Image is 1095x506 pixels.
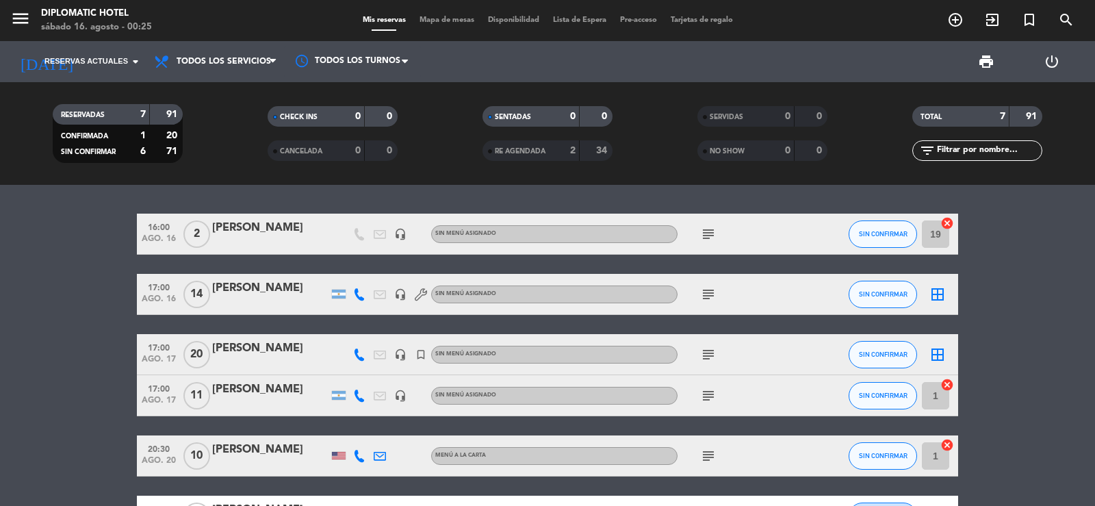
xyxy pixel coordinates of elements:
span: SIN CONFIRMAR [859,452,907,459]
button: SIN CONFIRMAR [849,442,917,470]
strong: 0 [355,112,361,121]
span: ago. 16 [142,234,176,250]
span: NO SHOW [710,148,745,155]
span: CONFIRMADA [61,133,108,140]
span: SIN CONFIRMAR [61,149,116,155]
div: [PERSON_NAME] [212,441,328,459]
span: 2 [183,220,210,248]
span: Menú a la carta [435,453,486,458]
i: subject [700,286,717,303]
i: search [1058,12,1074,28]
span: ago. 20 [142,456,176,472]
span: Sin menú asignado [435,231,496,236]
strong: 71 [166,147,180,156]
i: turned_in_not [1021,12,1038,28]
i: headset_mic [394,349,407,361]
span: Sin menú asignado [435,291,496,296]
i: border_all [929,346,946,363]
span: 11 [183,382,210,409]
span: 17:00 [142,279,176,294]
div: Diplomatic Hotel [41,7,152,21]
span: SIN CONFIRMAR [859,392,907,399]
span: RE AGENDADA [495,148,545,155]
div: LOG OUT [1019,41,1085,82]
i: cancel [940,438,954,452]
div: [PERSON_NAME] [212,340,328,357]
div: [PERSON_NAME] [212,279,328,297]
span: Reservas actuales [44,55,128,68]
span: Lista de Espera [546,16,613,24]
span: Mis reservas [356,16,413,24]
div: sábado 16. agosto - 00:25 [41,21,152,34]
i: [DATE] [10,47,83,77]
i: subject [700,448,717,464]
span: print [978,53,994,70]
button: SIN CONFIRMAR [849,281,917,308]
input: Filtrar por nombre... [936,143,1042,158]
span: Sin menú asignado [435,392,496,398]
button: menu [10,8,31,34]
strong: 7 [1000,112,1005,121]
i: menu [10,8,31,29]
div: [PERSON_NAME] [212,219,328,237]
i: power_settings_new [1044,53,1060,70]
i: exit_to_app [984,12,1001,28]
i: cancel [940,216,954,230]
button: SIN CONFIRMAR [849,220,917,248]
i: headset_mic [394,390,407,402]
i: headset_mic [394,288,407,301]
span: Todos los servicios [177,57,271,66]
strong: 0 [355,146,361,155]
span: CHECK INS [280,114,318,121]
strong: 91 [166,110,180,119]
span: SERVIDAS [710,114,743,121]
span: 16:00 [142,218,176,234]
strong: 20 [166,131,180,140]
span: Tarjetas de regalo [664,16,740,24]
span: SIN CONFIRMAR [859,290,907,298]
i: add_circle_outline [947,12,964,28]
span: TOTAL [920,114,942,121]
i: filter_list [919,142,936,159]
span: Pre-acceso [613,16,664,24]
span: Mapa de mesas [413,16,481,24]
i: arrow_drop_down [127,53,144,70]
button: SIN CONFIRMAR [849,382,917,409]
strong: 34 [596,146,610,155]
span: SENTADAS [495,114,531,121]
span: 17:00 [142,380,176,396]
i: cancel [940,378,954,392]
span: 20 [183,341,210,368]
span: 17:00 [142,339,176,355]
strong: 7 [140,110,146,119]
span: RESERVADAS [61,112,105,118]
strong: 0 [387,146,395,155]
i: turned_in_not [415,349,427,361]
strong: 1 [140,131,146,140]
i: headset_mic [394,228,407,240]
i: subject [700,388,717,404]
strong: 2 [570,146,576,155]
strong: 0 [816,146,825,155]
i: border_all [929,286,946,303]
strong: 0 [570,112,576,121]
span: Sin menú asignado [435,351,496,357]
span: 14 [183,281,210,308]
button: SIN CONFIRMAR [849,341,917,368]
strong: 0 [785,146,790,155]
strong: 0 [785,112,790,121]
span: SIN CONFIRMAR [859,351,907,358]
i: subject [700,346,717,363]
div: [PERSON_NAME] [212,381,328,399]
span: ago. 17 [142,396,176,412]
span: ago. 17 [142,355,176,370]
strong: 91 [1026,112,1040,121]
span: ago. 16 [142,294,176,310]
strong: 6 [140,147,146,156]
strong: 0 [602,112,610,121]
strong: 0 [387,112,395,121]
span: CANCELADA [280,148,322,155]
strong: 0 [816,112,825,121]
span: 10 [183,442,210,470]
span: SIN CONFIRMAR [859,230,907,238]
